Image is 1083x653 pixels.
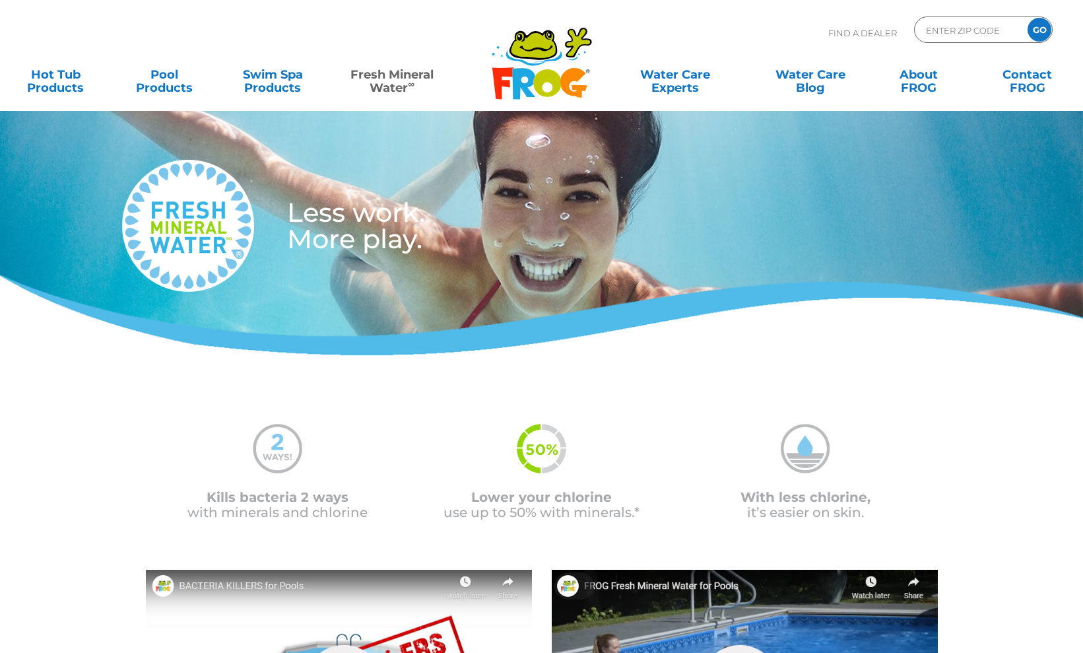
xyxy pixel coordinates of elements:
sup: ∞ [408,79,414,89]
a: PoolProducts [122,61,207,88]
span: With less chlorine, [740,489,870,505]
p: it’s easier on skin. [674,490,938,520]
a: ContactFROG [985,61,1070,88]
a: Swim SpaProducts [230,61,315,88]
img: mineral-water-less-chlorine [781,424,830,473]
input: Zip Code Form [925,20,1014,40]
a: Water CareBlog [768,61,853,88]
span: Kills bacteria 2 ways [207,489,348,505]
img: mineral-water-2-ways [253,424,302,473]
p: use up to 50% with minerals.* [410,490,674,520]
a: AboutFROG [876,61,961,88]
img: fresh-mineral-water-logo-medium [122,160,254,292]
img: fmw-50percent-icon [517,424,566,473]
p: Find A Dealer [828,17,897,50]
input: GO [1028,18,1051,42]
a: Fresh MineralWater∞ [339,61,445,88]
p: with minerals and chlorine [146,490,410,520]
h3: Less work. More play. [287,199,632,252]
a: Hot TubProducts [13,61,98,88]
span: Lower your chlorine [471,489,612,505]
a: Water CareExperts [607,61,744,88]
